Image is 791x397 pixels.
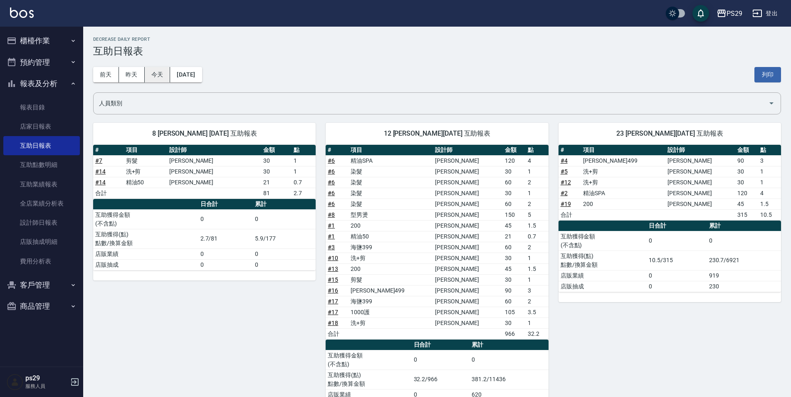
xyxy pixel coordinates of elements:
td: 45 [503,263,526,274]
a: #5 [561,168,568,175]
p: 服務人員 [25,382,68,390]
td: 60 [503,177,526,188]
th: 點 [526,145,549,156]
td: 0 [647,231,707,251]
button: 前天 [93,67,119,82]
a: #1 [328,222,335,229]
button: 商品管理 [3,295,80,317]
td: 1 [526,166,549,177]
a: #8 [328,211,335,218]
td: 21 [261,177,292,188]
td: 染髮 [349,166,433,177]
td: 店販業績 [559,270,647,281]
td: [PERSON_NAME] [433,307,503,318]
td: 60 [503,296,526,307]
td: 染髮 [349,198,433,209]
a: #14 [95,168,106,175]
td: 45 [735,198,758,209]
a: 報表目錄 [3,98,80,117]
a: #6 [328,168,335,175]
table: a dense table [559,221,781,292]
span: 23 [PERSON_NAME][DATE] 互助報表 [569,129,771,138]
td: [PERSON_NAME] [433,253,503,263]
td: [PERSON_NAME] [433,198,503,209]
button: 今天 [145,67,171,82]
h2: Decrease Daily Report [93,37,781,42]
td: 1 [292,155,316,166]
td: 45 [503,220,526,231]
td: 洗+剪 [581,177,665,188]
a: 全店業績分析表 [3,194,80,213]
table: a dense table [326,145,548,340]
td: 230.7/6921 [707,251,781,270]
table: a dense table [559,145,781,221]
td: 0 [253,248,316,259]
th: 金額 [735,145,758,156]
td: 0 [707,231,781,251]
td: 0 [470,350,548,370]
td: 21 [503,231,526,242]
button: save [692,5,709,22]
th: 累計 [253,199,316,210]
td: [PERSON_NAME] [433,296,503,307]
a: #18 [328,320,338,326]
td: 30 [503,166,526,177]
td: 4 [526,155,549,166]
td: 60 [503,198,526,209]
td: 染髮 [349,177,433,188]
td: [PERSON_NAME] [433,318,503,328]
th: 點 [758,145,781,156]
td: 互助獲得(點) 點數/換算金額 [326,370,411,389]
td: 10.5/315 [647,251,707,270]
th: # [326,145,349,156]
td: [PERSON_NAME] [665,166,735,177]
td: 32.2/966 [412,370,470,389]
a: #7 [95,157,102,164]
a: 設計師日報表 [3,213,80,232]
td: [PERSON_NAME] [665,155,735,166]
td: 105 [503,307,526,318]
td: 0 [647,281,707,292]
a: #3 [328,244,335,251]
img: Logo [10,7,34,18]
a: #10 [328,255,338,261]
td: 互助獲得金額 (不含點) [93,209,198,229]
td: 1 [292,166,316,177]
button: 預約管理 [3,52,80,73]
td: 1 [526,318,549,328]
td: 90 [503,285,526,296]
td: 1 [526,188,549,198]
th: 項目 [581,145,665,156]
a: 互助點數明細 [3,155,80,174]
a: #17 [328,309,338,315]
td: 0 [253,209,316,229]
td: 30 [735,166,758,177]
td: 5.9/177 [253,229,316,248]
td: 32.2 [526,328,549,339]
td: 店販抽成 [93,259,198,270]
td: [PERSON_NAME] [433,220,503,231]
td: 1.5 [758,198,781,209]
button: Open [765,97,778,110]
th: 項目 [124,145,167,156]
h5: ps29 [25,374,68,382]
td: 型男燙 [349,209,433,220]
a: 店家日報表 [3,117,80,136]
td: [PERSON_NAME] [433,274,503,285]
td: 200 [581,198,665,209]
button: 昨天 [119,67,145,82]
th: 累計 [707,221,781,231]
td: 120 [503,155,526,166]
button: 櫃檯作業 [3,30,80,52]
td: 5 [526,209,549,220]
td: [PERSON_NAME] [167,177,261,188]
th: 金額 [503,145,526,156]
td: 合計 [93,188,124,198]
th: 設計師 [167,145,261,156]
td: 0 [198,248,253,259]
td: 200 [349,263,433,274]
td: 0 [412,350,470,370]
td: 互助獲得(點) 點數/換算金額 [93,229,198,248]
td: 0 [198,209,253,229]
td: 90 [735,155,758,166]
